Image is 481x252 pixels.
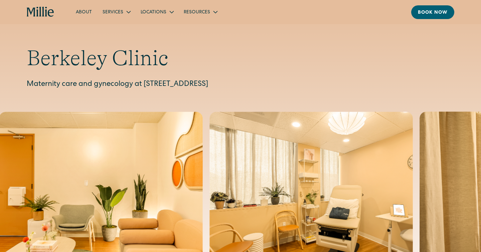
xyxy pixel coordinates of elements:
[27,45,454,71] h1: Berkeley Clinic
[418,9,448,16] div: Book now
[27,7,54,17] a: home
[135,6,178,17] div: Locations
[184,9,210,16] div: Resources
[411,5,454,19] a: Book now
[103,9,123,16] div: Services
[141,9,166,16] div: Locations
[70,6,97,17] a: About
[97,6,135,17] div: Services
[27,79,454,90] p: Maternity care and gynecology at [STREET_ADDRESS]
[178,6,222,17] div: Resources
